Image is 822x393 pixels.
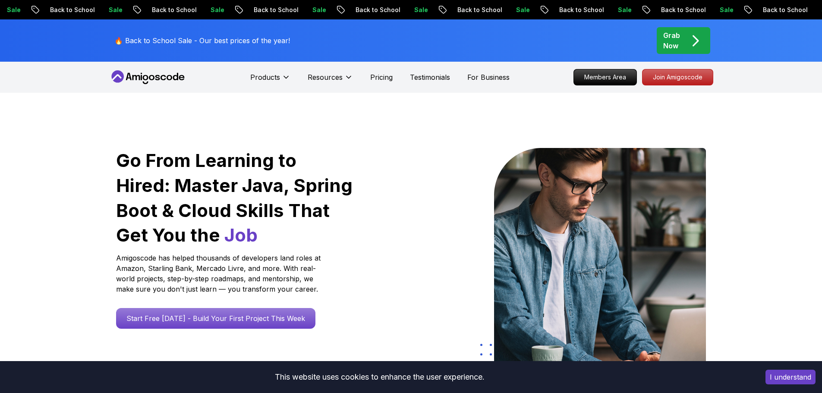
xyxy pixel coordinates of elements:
[224,224,258,246] span: Job
[138,6,197,14] p: Back to School
[299,6,326,14] p: Sale
[250,72,280,82] p: Products
[308,72,353,89] button: Resources
[95,6,123,14] p: Sale
[494,148,706,370] img: hero
[642,69,713,85] p: Join Amigoscode
[114,35,290,46] p: 🔥 Back to School Sale - Our best prices of the year!
[116,148,354,248] h1: Go From Learning to Hired: Master Java, Spring Boot & Cloud Skills That Get You the
[647,6,706,14] p: Back to School
[410,72,450,82] a: Testimonials
[749,6,808,14] p: Back to School
[545,6,604,14] p: Back to School
[604,6,632,14] p: Sale
[574,69,636,85] p: Members Area
[240,6,299,14] p: Back to School
[467,72,510,82] a: For Business
[116,308,315,329] a: Start Free [DATE] - Build Your First Project This Week
[642,69,713,85] a: Join Amigoscode
[197,6,224,14] p: Sale
[308,72,343,82] p: Resources
[765,370,816,384] button: Accept cookies
[573,69,637,85] a: Members Area
[342,6,400,14] p: Back to School
[370,72,393,82] a: Pricing
[6,368,753,387] div: This website uses cookies to enhance the user experience.
[502,6,530,14] p: Sale
[250,72,290,89] button: Products
[663,30,680,51] p: Grab Now
[706,6,734,14] p: Sale
[116,253,323,294] p: Amigoscode has helped thousands of developers land roles at Amazon, Starling Bank, Mercado Livre,...
[36,6,95,14] p: Back to School
[400,6,428,14] p: Sale
[444,6,502,14] p: Back to School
